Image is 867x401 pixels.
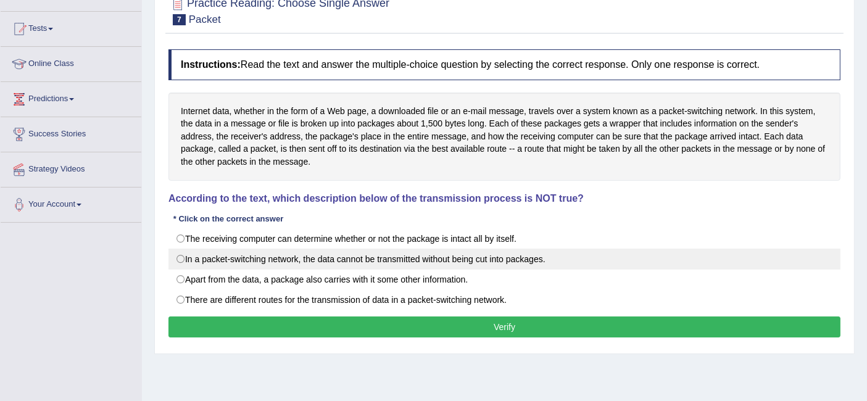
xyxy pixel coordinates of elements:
[1,117,141,148] a: Success Stories
[168,193,840,204] h4: According to the text, which description below of the transmission process is NOT true?
[1,82,141,113] a: Predictions
[1,188,141,218] a: Your Account
[168,249,840,270] label: In a packet-switching network, the data cannot be transmitted without being cut into packages.
[168,316,840,337] button: Verify
[1,47,141,78] a: Online Class
[168,213,288,225] div: * Click on the correct answer
[173,14,186,25] span: 7
[168,93,840,181] div: Internet data, whether in the form of a Web page, a downloaded file or an e-mail message, travels...
[168,49,840,80] h4: Read the text and answer the multiple-choice question by selecting the correct response. Only one...
[1,152,141,183] a: Strategy Videos
[168,269,840,290] label: Apart from the data, a package also carries with it some other information.
[168,228,840,249] label: The receiving computer can determine whether or not the package is intact all by itself.
[1,12,141,43] a: Tests
[189,14,221,25] small: Packet
[168,289,840,310] label: There are different routes for the transmission of data in a packet-switching network.
[181,59,241,70] b: Instructions:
